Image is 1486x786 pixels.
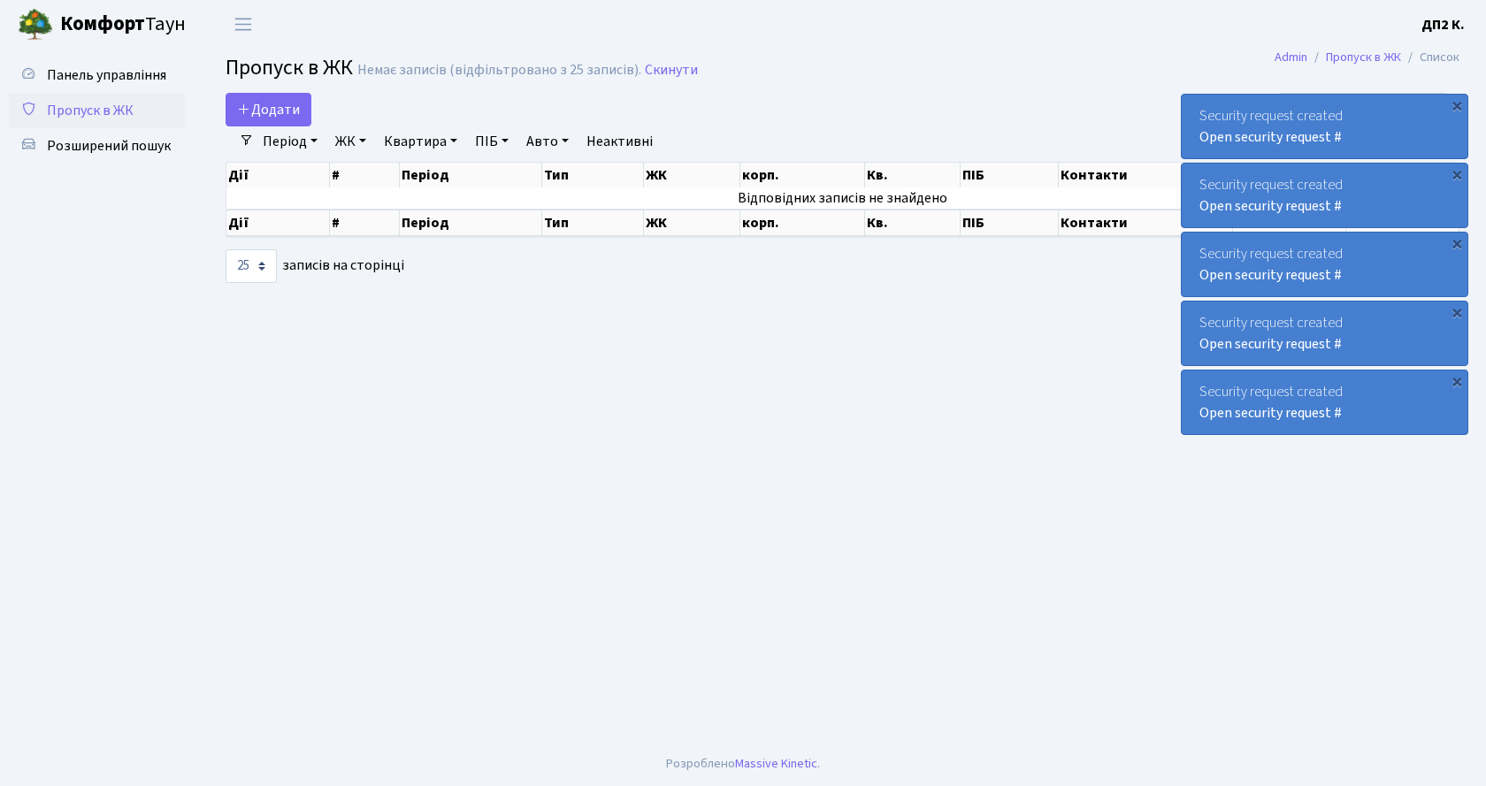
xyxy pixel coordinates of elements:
span: Пропуск в ЖК [226,52,353,83]
div: × [1448,96,1466,114]
th: ПІБ [961,163,1059,187]
div: × [1448,303,1466,321]
a: Авто [519,126,576,156]
b: ДП2 К. [1421,15,1465,34]
th: # [330,210,400,236]
th: Контакти [1059,210,1233,236]
select: записів на сторінці [226,249,277,283]
a: ЖК [328,126,373,156]
th: корп. [740,163,865,187]
th: Дії [226,210,330,236]
div: Security request created [1182,301,1467,365]
div: × [1448,372,1466,390]
a: Квартира [377,126,464,156]
a: ДП2 К. [1421,14,1465,35]
a: Massive Kinetic [735,754,817,773]
div: × [1448,234,1466,252]
div: × [1448,165,1466,183]
th: ЖК [644,210,740,236]
img: logo.png [18,7,53,42]
span: Панель управління [47,65,166,85]
a: Додати [226,93,311,126]
th: ПІБ [961,210,1059,236]
a: Open security request # [1199,265,1342,285]
th: Тип [542,210,644,236]
a: Пропуск в ЖК [9,93,186,128]
td: Відповідних записів не знайдено [226,187,1459,209]
th: # [330,163,400,187]
a: Open security request # [1199,127,1342,147]
b: Комфорт [60,10,145,38]
th: Контакти [1059,163,1233,187]
th: корп. [740,210,865,236]
div: Немає записів (відфільтровано з 25 записів). [357,62,641,79]
span: Розширений пошук [47,136,171,156]
th: Період [400,163,542,187]
th: Період [400,210,542,236]
div: Security request created [1182,370,1467,434]
a: Open security request # [1199,334,1342,354]
a: Розширений пошук [9,128,186,164]
th: Дії [226,163,330,187]
button: Переключити навігацію [221,10,265,39]
span: Таун [60,10,186,40]
a: ПІБ [468,126,516,156]
a: Open security request # [1199,403,1342,423]
a: Скинути [645,62,698,79]
th: Тип [542,163,644,187]
a: Open security request # [1199,196,1342,216]
th: Кв. [865,163,961,187]
th: ЖК [644,163,740,187]
span: Пропуск в ЖК [47,101,134,120]
div: Security request created [1182,95,1467,158]
a: Період [256,126,325,156]
div: Security request created [1182,164,1467,227]
div: Розроблено . [666,754,820,774]
label: записів на сторінці [226,249,404,283]
a: Панель управління [9,57,186,93]
div: Security request created [1182,233,1467,296]
th: Кв. [865,210,961,236]
span: Додати [237,100,300,119]
a: Неактивні [579,126,660,156]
